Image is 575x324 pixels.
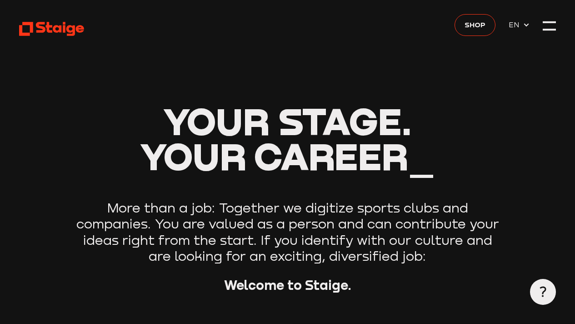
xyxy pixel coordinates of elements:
span: EN [509,19,523,30]
strong: Welcome to Staige. [224,277,351,293]
span: Shop [465,19,485,30]
a: Shop [455,14,495,36]
p: More than a job: Together we digitize sports clubs and companies. You are valued as a person and ... [72,200,504,264]
span: Your stage. Your career_ [140,98,435,179]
